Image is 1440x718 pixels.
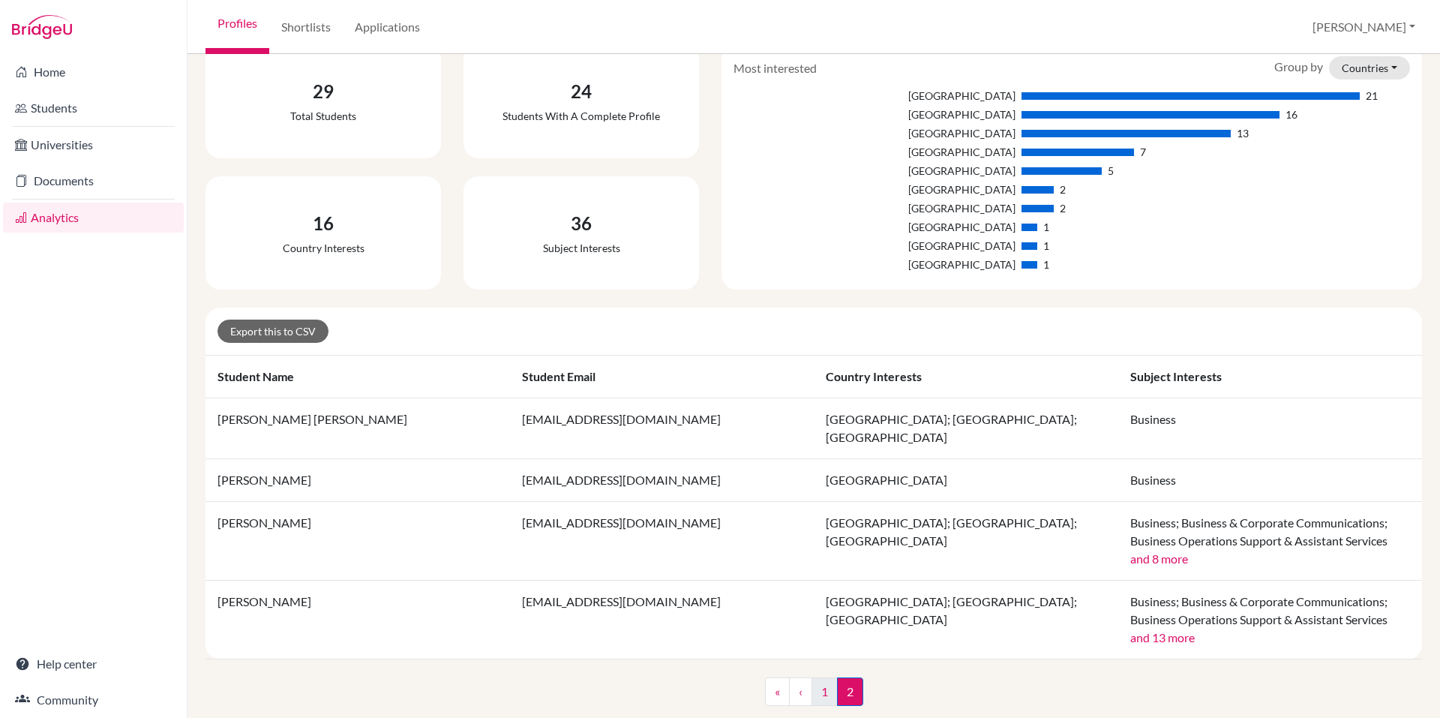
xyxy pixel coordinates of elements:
[1060,200,1066,216] div: 2
[283,210,364,237] div: 16
[290,108,356,124] div: Total students
[733,144,1015,160] div: [GEOGRAPHIC_DATA]
[733,200,1015,216] div: [GEOGRAPHIC_DATA]
[205,502,510,581] td: [PERSON_NAME]
[502,78,660,105] div: 24
[3,93,184,123] a: Students
[733,219,1015,235] div: [GEOGRAPHIC_DATA]
[722,59,828,77] div: Most interested
[1118,502,1423,581] td: Business; Business & Corporate Communications; Business Operations Support & Assistant Services
[510,581,814,659] td: [EMAIL_ADDRESS][DOMAIN_NAME]
[510,502,814,581] td: [EMAIL_ADDRESS][DOMAIN_NAME]
[733,163,1015,179] div: [GEOGRAPHIC_DATA]
[12,15,72,39] img: Bridge-U
[510,459,814,502] td: [EMAIL_ADDRESS][DOMAIN_NAME]
[733,182,1015,197] div: [GEOGRAPHIC_DATA]
[1060,182,1066,197] div: 2
[3,649,184,679] a: Help center
[1118,581,1423,659] td: Business; Business & Corporate Communications; Business Operations Support & Assistant Services
[283,240,364,256] div: Country interests
[1366,88,1378,104] div: 21
[814,581,1118,659] td: [GEOGRAPHIC_DATA]; [GEOGRAPHIC_DATA]; [GEOGRAPHIC_DATA]
[733,88,1015,104] div: [GEOGRAPHIC_DATA]
[1285,107,1297,122] div: 16
[3,166,184,196] a: Documents
[3,203,184,233] a: Analytics
[837,677,863,706] span: 2
[290,78,356,105] div: 29
[733,125,1015,141] div: [GEOGRAPHIC_DATA]
[205,581,510,659] td: [PERSON_NAME]
[814,356,1118,398] th: Country interests
[205,398,510,459] td: [PERSON_NAME] [PERSON_NAME]
[814,502,1118,581] td: [GEOGRAPHIC_DATA]; [GEOGRAPHIC_DATA]; [GEOGRAPHIC_DATA]
[1043,238,1049,254] div: 1
[765,677,863,718] nav: ...
[1118,459,1423,502] td: Business
[502,108,660,124] div: Students with a complete profile
[1140,144,1146,160] div: 7
[814,398,1118,459] td: [GEOGRAPHIC_DATA]; [GEOGRAPHIC_DATA]; [GEOGRAPHIC_DATA]
[1043,219,1049,235] div: 1
[811,677,838,706] a: 1
[1237,125,1249,141] div: 13
[765,677,790,706] a: «
[3,130,184,160] a: Universities
[1118,398,1423,459] td: Business
[1043,257,1049,272] div: 1
[205,356,510,398] th: Student name
[510,398,814,459] td: [EMAIL_ADDRESS][DOMAIN_NAME]
[733,238,1015,254] div: [GEOGRAPHIC_DATA]
[1130,629,1195,647] button: and 13 more
[1306,13,1422,41] button: [PERSON_NAME]
[3,685,184,715] a: Community
[733,107,1015,122] div: [GEOGRAPHIC_DATA]
[1118,356,1423,398] th: Subject interests
[3,57,184,87] a: Home
[510,356,814,398] th: Student email
[733,257,1015,272] div: [GEOGRAPHIC_DATA]
[1329,56,1410,80] button: Countries
[789,677,812,706] a: ‹
[1130,550,1188,568] button: and 8 more
[814,459,1118,502] td: [GEOGRAPHIC_DATA]
[217,320,328,343] a: Export this to CSV
[205,459,510,502] td: [PERSON_NAME]
[1108,163,1114,179] div: 5
[1263,56,1421,80] div: Group by
[543,240,620,256] div: Subject interests
[543,210,620,237] div: 36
